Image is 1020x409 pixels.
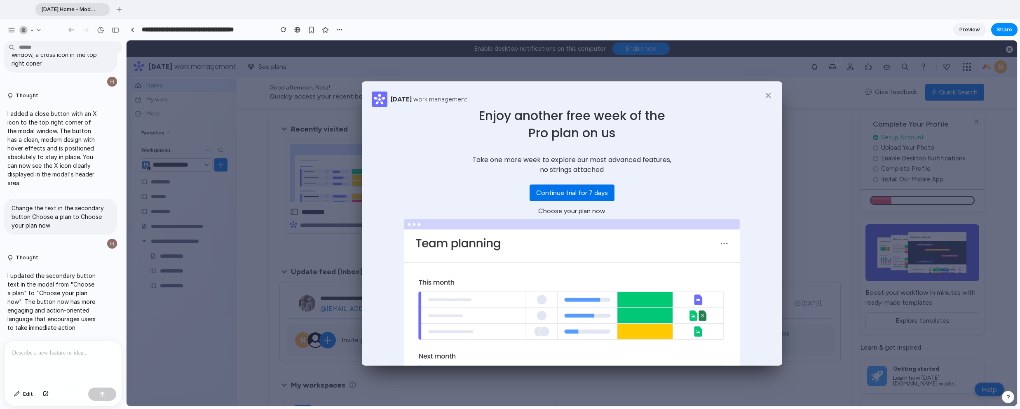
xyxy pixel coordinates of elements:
button: Edit [10,388,37,401]
div: [DATE] [264,54,285,63]
button: Choose your plan now [405,162,485,179]
div: Enjoy another free week of the Pro plan on us [352,66,539,101]
p: add a close button to the modal window, a cross icon in the top right coner [12,42,110,68]
span: [DATE] Home - Modal with Close Button [38,5,96,14]
a: Preview [953,23,986,36]
button: Share [991,23,1018,36]
button: - [16,24,46,37]
p: I added a close button with an X icon to the top right corner of the modal window. The button has... [7,109,98,187]
div: [DATE] Home - Modal with Close Button [35,3,110,16]
span: Edit [23,390,33,398]
p: I updated the secondary button text in the modal from "Choose a plan" to "Choose your plan now". ... [7,271,98,332]
span: - [31,26,33,34]
button: Continue trial for 7 days [403,144,488,160]
div: Take one more week to explore our most advanced features, no strings attached [346,114,545,134]
p: Change the text in the secondary button Choose a plan to Choose your plan now [12,204,110,230]
span: Share [997,26,1012,34]
div: work management [287,54,341,63]
img: work management [245,51,261,66]
span: Preview [959,26,980,34]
